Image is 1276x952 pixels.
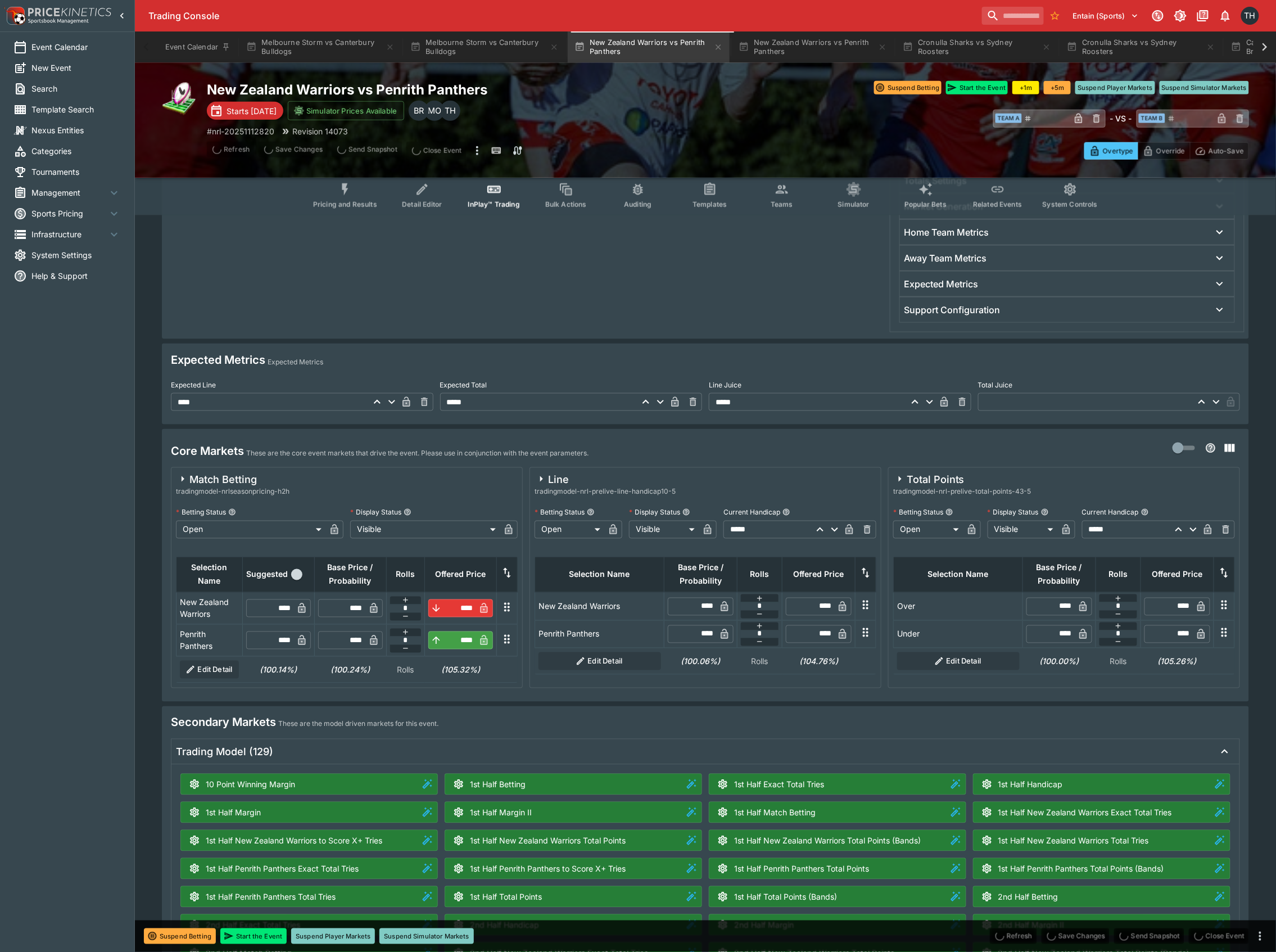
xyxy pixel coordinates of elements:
p: Current Handicap [1082,508,1139,517]
button: Betting Status [945,508,953,516]
span: Templates [693,200,727,209]
span: Popular Bets [904,200,947,209]
button: Suspend Betting [144,928,216,944]
div: Line [535,472,676,486]
div: Match Betting [176,472,289,486]
td: New Zealand Warriors [535,593,664,620]
p: Display Status [350,508,401,517]
button: Simulator Prices Available [288,101,404,120]
span: Search [31,83,121,94]
p: 1st Half New Zealand Warriors Total Points [470,835,626,847]
span: New Event [31,62,121,74]
div: Open [535,521,604,539]
button: Start the Event [220,928,287,944]
h6: Support Configuration [904,304,1001,316]
th: Base Price / Probability [314,557,386,593]
span: Nexus Entities [31,124,121,136]
p: 1st Half New Zealand Warriors Total Points (Bands) [734,835,921,847]
button: New Zealand Warriors vs Penrith Panthers [568,31,730,63]
button: Todd Henderson [1238,3,1263,28]
p: 1st Half Exact Total Tries [734,779,824,791]
span: Simulator [838,200,870,209]
p: 2nd Half Betting [998,891,1058,903]
img: rugby_league.png [162,81,198,117]
p: 1st Half Total Points [470,891,542,903]
span: Bulk Actions [545,200,587,209]
span: Template Search [31,103,121,115]
p: 1st Half Match Betting [734,807,816,819]
button: Toggle light/dark mode [1170,6,1191,26]
h6: Away Team Metrics [904,252,987,264]
button: Cronulla Sharks vs Sydney Roosters [1060,31,1222,63]
div: Ben Raymond [409,101,429,121]
label: Line Juice [709,376,971,393]
th: Rolls [386,557,425,593]
p: Copy To Clipboard [207,125,274,137]
div: Todd Henderson [440,101,460,121]
div: Total Points [893,472,1031,486]
div: Visible [629,521,699,539]
h4: Secondary Markets [171,715,276,730]
button: Display Status [404,508,411,516]
h6: - VS - [1110,112,1132,124]
td: Under [894,620,1023,648]
input: search [982,7,1044,25]
th: Rolls [1096,557,1141,593]
p: Overtype [1103,145,1133,157]
button: Event Calendar [159,31,237,63]
label: Expected Line [171,376,433,393]
h6: (100.14%) [246,664,311,676]
span: tradingmodel-nrlseasonpricing-h2h [176,486,289,497]
p: 1st Half Margin II [470,807,532,819]
td: Penrith Panthers [535,620,664,648]
th: Rolls [737,557,782,593]
p: 1st Half Handicap [998,779,1063,791]
th: Base Price / Probability [664,557,737,593]
button: Documentation [1193,6,1213,26]
p: 2nd Half Handicap [470,919,539,931]
span: Tournaments [31,166,121,178]
p: Display Status [629,508,680,517]
td: Penrith Panthers [177,625,243,657]
button: Current Handicap [782,508,790,516]
p: Rolls [1099,656,1138,667]
p: 1st Half Total Points (Bands) [734,891,837,903]
p: Override [1156,145,1185,157]
h6: (104.76%) [786,656,852,667]
p: 1st Half Betting [470,779,526,791]
span: Event Calendar [31,41,121,53]
p: Display Status [988,508,1039,517]
button: New Zealand Warriors vs Penrith Panthers [732,31,894,63]
p: Starts [DATE] [227,105,277,117]
button: Suspend Simulator Markets [1160,81,1250,94]
button: Connected to PK [1148,6,1168,26]
p: Expected Metrics [268,357,323,368]
button: Melbourne Storm vs Canterbury Bulldogs [239,31,401,63]
p: Betting Status [893,508,943,517]
h6: Home Team Metrics [904,227,989,238]
span: Suggested [246,568,288,581]
button: Notifications [1215,6,1236,26]
span: Team A [996,114,1022,123]
div: Visible [988,521,1057,539]
button: Edit Detail [897,652,1020,670]
p: 2nd Half Margin [734,919,794,931]
span: Help & Support [31,270,121,282]
th: Selection Name [535,557,664,593]
button: Suspend Player Markets [291,928,375,944]
button: more [1254,930,1267,943]
h4: Core Markets [171,444,244,458]
span: Detail Editor [402,200,442,209]
button: Suspend Simulator Markets [379,928,474,944]
span: Infrastructure [31,228,107,240]
div: Start From [1084,142,1249,160]
button: No Bookmarks [1046,7,1064,25]
p: 1st Half Penrith Panthers to Score X+ Tries [470,863,626,875]
th: Offered Price [1141,557,1214,593]
p: 1st Half Margin [206,807,261,819]
button: Display Status [1041,508,1049,516]
span: Sports Pricing [31,207,107,219]
button: Auto-Save [1190,142,1249,160]
span: InPlay™ Trading [468,200,520,209]
p: 1st Half Penrith Panthers Total Tries [206,891,336,903]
